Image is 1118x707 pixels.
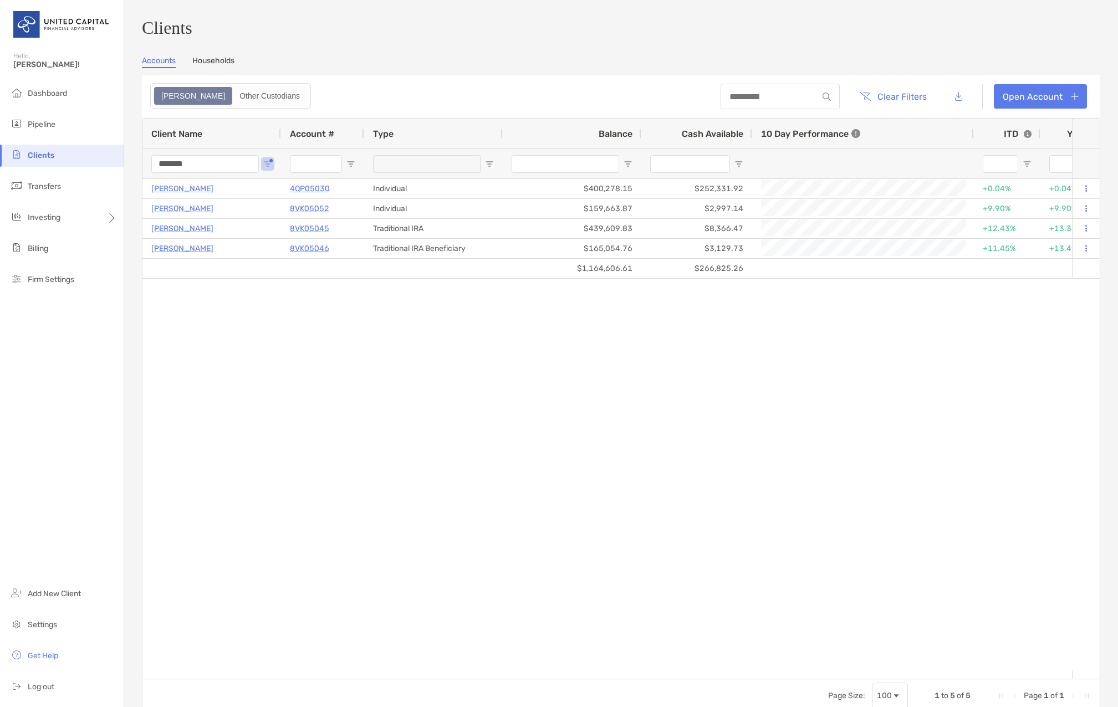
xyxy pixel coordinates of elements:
div: ITD [1004,129,1032,139]
h3: Clients [142,18,1100,38]
img: firm-settings icon [10,272,23,285]
span: Client Name [151,129,202,139]
span: of [957,691,964,700]
button: Open Filter Menu [263,160,272,168]
div: Next Page [1069,691,1078,700]
a: Open Account [994,84,1087,109]
div: Last Page [1082,691,1091,700]
a: 8VK05052 [290,202,329,216]
div: +13.49% [1049,239,1098,258]
a: [PERSON_NAME] [151,242,213,255]
div: Zoe [155,88,231,104]
span: Log out [28,682,54,691]
input: Account # Filter Input [290,155,342,173]
a: [PERSON_NAME] [151,222,213,235]
button: Open Filter Menu [624,160,632,168]
img: get-help icon [10,648,23,662]
span: Cash Available [682,129,743,139]
div: +9.90% [1049,199,1098,218]
span: 5 [966,691,971,700]
span: 1 [1044,691,1049,700]
div: +9.90% [983,199,1032,218]
span: 1 [935,691,940,700]
div: $3,129.73 [641,239,752,258]
span: of [1050,691,1058,700]
img: pipeline icon [10,117,23,130]
span: Dashboard [28,89,67,98]
input: YTD Filter Input [1049,155,1085,173]
a: [PERSON_NAME] [151,182,213,196]
div: $165,054.76 [503,239,641,258]
div: +13.34% [1049,219,1098,238]
span: 5 [950,691,955,700]
span: Get Help [28,651,58,660]
div: YTD [1067,129,1098,139]
div: +12.43% [983,219,1032,238]
span: Clients [28,151,54,160]
img: settings icon [10,617,23,631]
a: Households [192,56,234,68]
div: $266,825.26 [641,259,752,278]
div: $252,331.92 [641,179,752,198]
span: Account # [290,129,334,139]
span: Firm Settings [28,275,74,284]
span: Billing [28,244,48,253]
div: Traditional IRA Beneficiary [364,239,503,258]
img: billing icon [10,241,23,254]
div: 100 [877,691,892,700]
span: 1 [1059,691,1064,700]
div: +11.45% [983,239,1032,258]
span: Type [373,129,394,139]
div: $2,997.14 [641,199,752,218]
div: $400,278.15 [503,179,641,198]
button: Open Filter Menu [485,160,494,168]
span: to [941,691,948,700]
div: $1,164,606.61 [503,259,641,278]
a: Accounts [142,56,176,68]
span: Pipeline [28,120,55,129]
div: +0.04% [983,180,1032,198]
span: Investing [28,213,60,222]
span: Add New Client [28,589,81,598]
button: Open Filter Menu [346,160,355,168]
a: 4QP05030 [290,182,330,196]
a: 8VK05045 [290,222,329,235]
div: Individual [364,179,503,198]
div: segmented control [150,83,311,109]
div: Previous Page [1010,691,1019,700]
img: input icon [823,93,831,101]
button: Clear Filters [851,84,935,109]
span: Page [1024,691,1042,700]
input: Client Name Filter Input [151,155,259,173]
span: Balance [599,129,632,139]
span: [PERSON_NAME]! [13,60,117,69]
div: Page Size: [828,691,865,700]
div: 10 Day Performance [761,119,860,148]
div: $439,609.83 [503,219,641,238]
div: Other Custodians [233,88,306,104]
div: $159,663.87 [503,199,641,218]
a: [PERSON_NAME] [151,202,213,216]
img: add_new_client icon [10,586,23,600]
span: Settings [28,620,57,629]
input: Balance Filter Input [512,155,619,173]
input: Cash Available Filter Input [650,155,730,173]
div: Individual [364,199,503,218]
img: United Capital Logo [13,4,110,44]
img: investing icon [10,210,23,223]
button: Open Filter Menu [1023,160,1032,168]
a: 8VK05046 [290,242,329,255]
button: Open Filter Menu [734,160,743,168]
img: dashboard icon [10,86,23,99]
span: Transfers [28,182,61,191]
img: clients icon [10,148,23,161]
div: $8,366.47 [641,219,752,238]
